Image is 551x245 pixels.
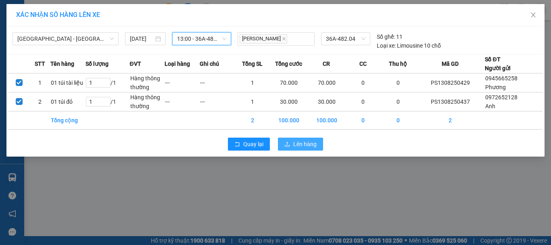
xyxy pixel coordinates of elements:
[234,141,240,148] span: rollback
[165,92,200,111] td: ---
[9,47,113,64] span: 324B [PERSON_NAME] [GEOGRAPHIC_DATA]
[308,92,346,111] td: 30.000
[90,27,142,34] strong: Hotline : 0889 23 23 23
[530,12,536,18] span: close
[130,73,165,92] td: Hàng thông thường
[50,111,86,130] td: Tổng cộng
[165,59,190,68] span: Loại hàng
[200,59,219,68] span: Ghi chú
[228,138,270,151] button: rollbackQuay lại
[200,73,235,92] td: ---
[326,33,365,45] span: 36A-482.04
[83,17,148,26] strong: PHIẾU GỬI HÀNG
[50,92,86,111] td: 01 túi đỏ
[346,92,381,111] td: 0
[9,47,113,64] span: VP gửi:
[177,33,227,45] span: 13:00 - 36A-482.04
[284,141,290,148] span: upload
[240,34,287,44] span: [PERSON_NAME]
[377,32,403,41] div: 11
[5,8,39,42] img: logo
[485,75,518,82] span: 0945665258
[293,140,317,149] span: Lên hàng
[242,59,263,68] span: Tổng SL
[235,111,270,130] td: 2
[86,59,109,68] span: Số lượng
[359,59,367,68] span: CC
[381,73,416,92] td: 0
[16,11,100,19] span: XÁC NHẬN SỐ HÀNG LÊN XE
[323,59,330,68] span: CR
[389,59,407,68] span: Thu hộ
[308,111,346,130] td: 100.000
[80,35,152,43] strong: : [DOMAIN_NAME]
[270,92,308,111] td: 30.000
[381,92,416,111] td: 0
[415,111,485,130] td: 2
[381,111,416,130] td: 0
[278,138,323,151] button: uploadLên hàng
[415,92,485,111] td: PS1308250437
[50,73,86,92] td: 01 túi tài liệu
[485,84,506,90] span: Phương
[130,59,141,68] span: ĐVT
[346,111,381,130] td: 0
[270,111,308,130] td: 100.000
[35,59,45,68] span: STT
[415,73,485,92] td: PS1308250429
[235,73,270,92] td: 1
[130,92,165,111] td: Hàng thông thường
[17,33,114,45] span: Thanh Hóa - Tây Hồ (HN)
[377,41,441,50] div: Limousine 10 chỗ
[485,55,511,73] div: Số ĐT Người gửi
[130,34,153,43] input: 13/08/2025
[282,37,286,41] span: close
[29,92,50,111] td: 2
[485,94,518,101] span: 0972652128
[86,73,129,92] td: / 1
[243,140,263,149] span: Quay lại
[270,73,308,92] td: 70.000
[275,59,302,68] span: Tổng cước
[200,92,235,111] td: ---
[165,73,200,92] td: ---
[308,73,346,92] td: 70.000
[80,36,99,42] span: Website
[377,41,396,50] span: Loại xe:
[442,59,459,68] span: Mã GD
[29,73,50,92] td: 1
[346,73,381,92] td: 0
[485,103,495,109] span: Anh
[377,32,395,41] span: Số ghế:
[50,59,74,68] span: Tên hàng
[86,92,129,111] td: / 1
[61,7,171,16] strong: CÔNG TY TNHH VĨNH QUANG
[235,92,270,111] td: 1
[522,4,545,27] button: Close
